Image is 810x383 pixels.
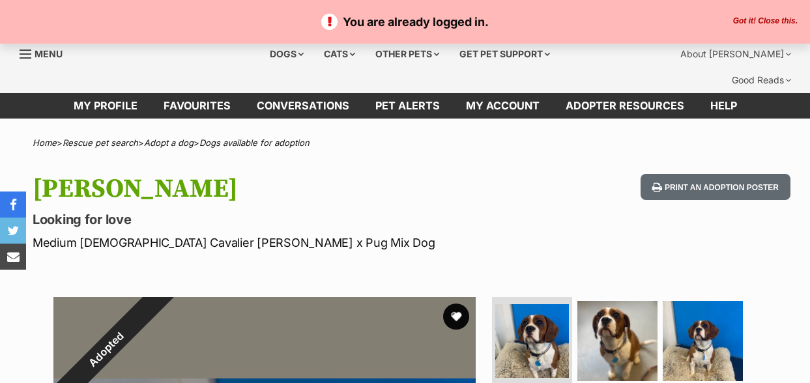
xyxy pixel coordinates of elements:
a: Home [33,137,57,148]
div: Cats [315,41,364,67]
a: Favourites [151,93,244,119]
button: Close the banner [729,16,802,27]
span: Menu [35,48,63,59]
a: Dogs available for adoption [199,137,310,148]
a: Pet alerts [362,93,453,119]
a: Help [697,93,750,119]
button: Print an adoption poster [641,174,790,201]
p: Medium [DEMOGRAPHIC_DATA] Cavalier [PERSON_NAME] x Pug Mix Dog [33,234,495,251]
a: My account [453,93,553,119]
div: About [PERSON_NAME] [671,41,800,67]
div: Get pet support [450,41,559,67]
a: conversations [244,93,362,119]
a: My profile [61,93,151,119]
img: Photo of Marley [663,301,743,381]
div: Good Reads [723,67,800,93]
img: Photo of Marley [577,301,658,381]
p: You are already logged in. [13,13,797,31]
a: Adopter resources [553,93,697,119]
img: Photo of Marley [495,304,569,378]
h1: [PERSON_NAME] [33,174,495,204]
p: Looking for love [33,210,495,229]
button: favourite [443,304,469,330]
div: Other pets [366,41,448,67]
a: Menu [20,41,72,64]
div: Dogs [261,41,313,67]
a: Adopt a dog [144,137,194,148]
a: Rescue pet search [63,137,138,148]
